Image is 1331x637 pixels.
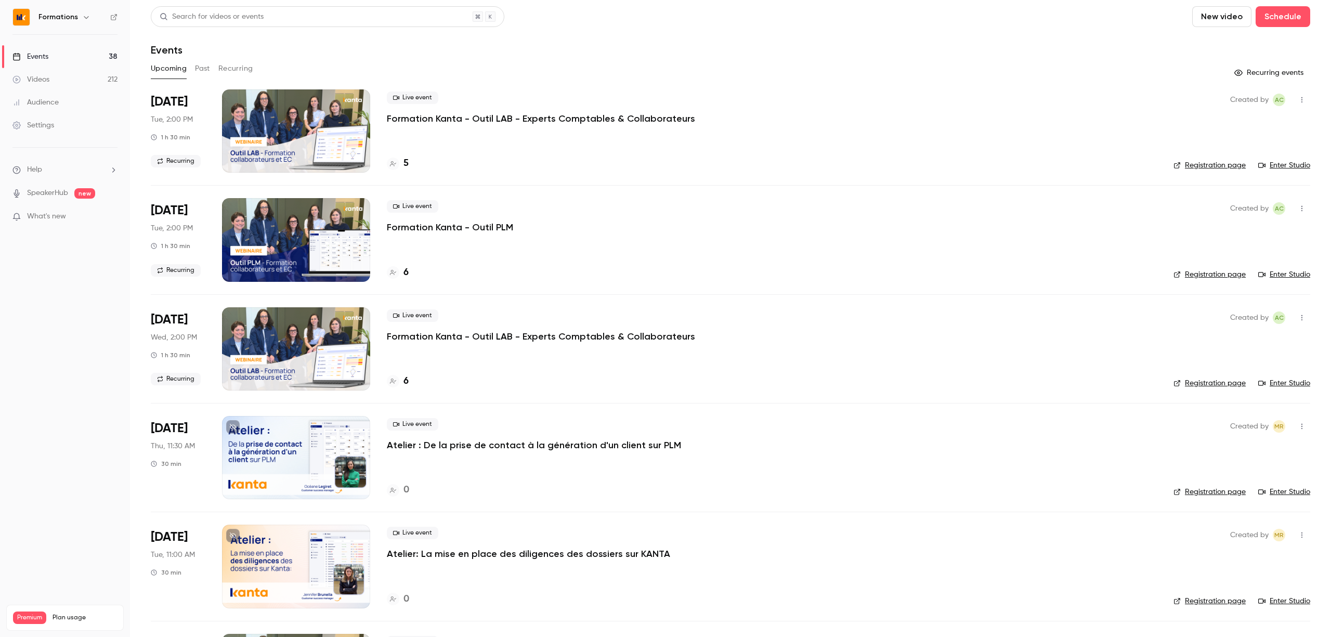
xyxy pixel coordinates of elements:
iframe: Noticeable Trigger [105,212,118,222]
span: Tue, 11:00 AM [151,550,195,560]
a: Registration page [1173,596,1246,606]
h4: 0 [403,592,409,606]
span: Anaïs Cachelou [1273,202,1285,215]
div: Settings [12,120,54,131]
span: MR [1274,529,1284,541]
span: Created by [1230,94,1269,106]
div: Oct 9 Thu, 11:30 AM (Europe/Paris) [151,416,205,499]
div: 1 h 30 min [151,133,190,141]
span: Live event [387,200,438,213]
div: Audience [12,97,59,108]
h1: Events [151,44,182,56]
a: 6 [387,374,409,388]
button: Past [195,60,210,77]
h4: 5 [403,157,409,171]
span: Recurring [151,373,201,385]
a: Atelier : De la prise de contact à la génération d'un client sur PLM [387,439,681,451]
a: Enter Studio [1258,269,1310,280]
div: Videos [12,74,49,85]
a: Registration page [1173,378,1246,388]
span: [DATE] [151,529,188,545]
div: 30 min [151,568,181,577]
span: Created by [1230,311,1269,324]
span: Created by [1230,420,1269,433]
div: Oct 7 Tue, 2:00 PM (Europe/Paris) [151,198,205,281]
span: Tue, 2:00 PM [151,223,193,233]
a: Atelier: La mise en place des diligences des dossiers sur KANTA [387,548,670,560]
span: new [74,188,95,199]
a: 6 [387,266,409,280]
span: [DATE] [151,94,188,110]
button: Schedule [1256,6,1310,27]
a: Formation Kanta - Outil LAB - Experts Comptables & Collaborateurs [387,112,695,125]
span: Live event [387,92,438,104]
span: What's new [27,211,66,222]
span: Marion Roquet [1273,529,1285,541]
button: New video [1192,6,1251,27]
button: Recurring events [1230,64,1310,81]
span: Plan usage [53,614,117,622]
span: MR [1274,420,1284,433]
span: Live event [387,418,438,431]
a: Enter Studio [1258,596,1310,606]
div: 1 h 30 min [151,351,190,359]
img: Formations [13,9,30,25]
div: 1 h 30 min [151,242,190,250]
span: [DATE] [151,202,188,219]
a: Enter Studio [1258,160,1310,171]
span: AC [1275,94,1284,106]
span: Anaïs Cachelou [1273,311,1285,324]
a: Enter Studio [1258,487,1310,497]
span: Created by [1230,202,1269,215]
div: Search for videos or events [160,11,264,22]
div: Oct 7 Tue, 2:00 PM (Europe/Paris) [151,89,205,173]
div: Oct 8 Wed, 2:00 PM (Europe/Paris) [151,307,205,391]
span: AC [1275,202,1284,215]
span: Marion Roquet [1273,420,1285,433]
span: Live event [387,309,438,322]
h4: 0 [403,483,409,497]
a: SpeakerHub [27,188,68,199]
li: help-dropdown-opener [12,164,118,175]
span: Created by [1230,529,1269,541]
div: Events [12,51,48,62]
span: Anaïs Cachelou [1273,94,1285,106]
h6: Formations [38,12,78,22]
h4: 6 [403,374,409,388]
button: Recurring [218,60,253,77]
span: Wed, 2:00 PM [151,332,197,343]
span: Live event [387,527,438,539]
span: Premium [13,612,46,624]
a: 0 [387,483,409,497]
span: [DATE] [151,311,188,328]
a: Registration page [1173,160,1246,171]
div: 30 min [151,460,181,468]
span: Recurring [151,264,201,277]
button: Upcoming [151,60,187,77]
span: [DATE] [151,420,188,437]
span: Recurring [151,155,201,167]
h4: 6 [403,266,409,280]
a: Enter Studio [1258,378,1310,388]
a: Registration page [1173,269,1246,280]
a: Formation Kanta - Outil LAB - Experts Comptables & Collaborateurs [387,330,695,343]
span: AC [1275,311,1284,324]
span: Help [27,164,42,175]
a: Registration page [1173,487,1246,497]
a: Formation Kanta - Outil PLM [387,221,513,233]
span: Thu, 11:30 AM [151,441,195,451]
div: Oct 14 Tue, 11:00 AM (Europe/Paris) [151,525,205,608]
a: 5 [387,157,409,171]
a: 0 [387,592,409,606]
span: Tue, 2:00 PM [151,114,193,125]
